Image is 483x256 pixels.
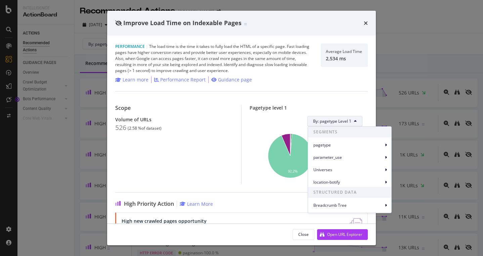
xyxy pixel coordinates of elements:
[115,44,313,74] div: The load time is the time it takes to fully load the HTML of a specific page. Fast loading pages ...
[313,202,383,208] span: Breadcrumb Tree
[107,11,376,245] div: modal
[317,229,368,240] button: Open URL Explorer
[364,19,368,27] div: times
[123,19,241,27] span: Improve Load Time on Indexable Pages
[326,56,362,61] div: 2,534 ms
[146,44,148,49] span: |
[218,76,252,83] div: Guidance page
[180,201,213,207] a: Learn More
[326,49,362,54] div: Average Load Time
[313,118,351,124] span: By: pagetype Level 1
[308,127,391,137] span: SEGMENTS
[115,44,145,49] span: Performance
[115,20,122,26] div: eye-slash
[313,154,383,161] span: parameter_use
[123,76,148,83] div: Learn more
[313,179,383,185] span: location-botify
[124,201,174,207] span: High Priority Action
[250,105,368,111] div: Pagetype level 1
[327,232,362,237] div: Open URL Explorer
[298,232,309,237] div: Close
[308,187,391,198] span: STRUCTURED DATA
[160,76,206,83] div: Performance Report
[187,201,213,207] div: Learn More
[244,23,247,25] img: Equal
[115,124,126,132] div: 526
[307,116,362,127] button: By: pagetype Level 1
[122,218,342,224] div: High new crawled pages opportunity
[211,76,252,83] a: Guidance page
[313,142,383,148] span: pagetype
[293,229,314,240] button: Close
[115,105,233,111] div: Scope
[460,233,476,249] iframe: Intercom live chat
[313,167,383,173] span: Universes
[115,117,233,122] div: Volume of URLs
[255,132,362,179] svg: A chart.
[288,170,298,173] text: 92.2%
[128,126,162,131] div: ( 2.58 % of dataset )
[154,76,206,83] a: Performance Report
[115,76,148,83] a: Learn more
[350,218,362,235] img: e5DMFwAAAABJRU5ErkJggg==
